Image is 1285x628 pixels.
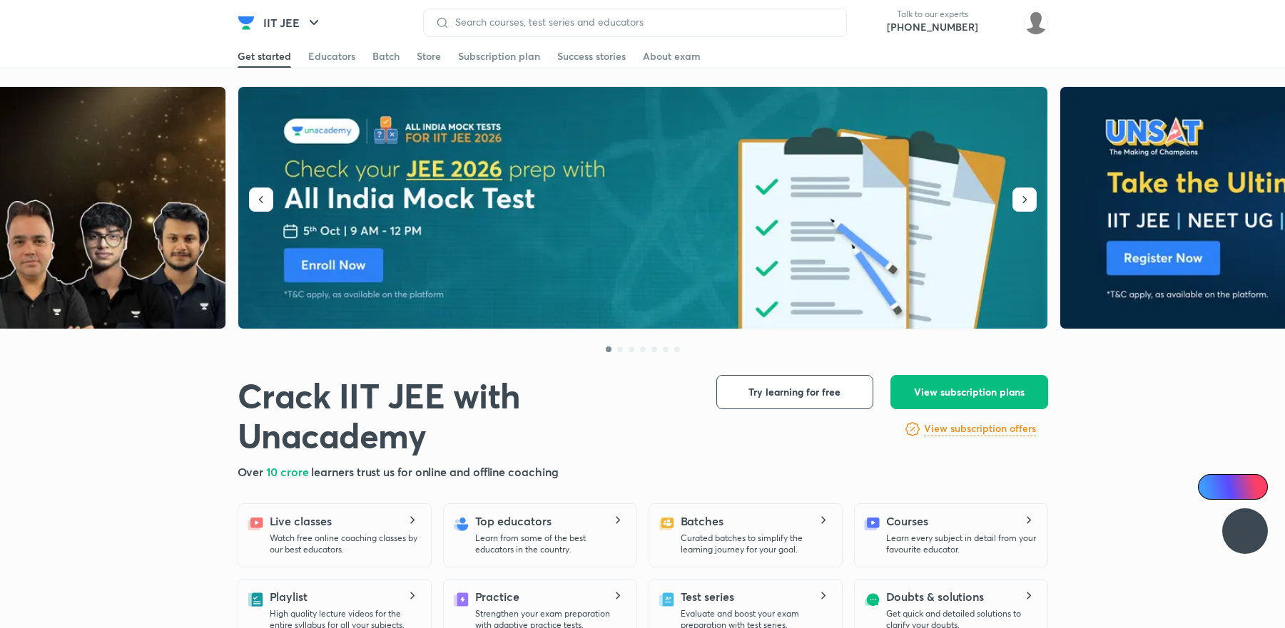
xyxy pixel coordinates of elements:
h5: Doubts & solutions [886,588,985,605]
h5: Playlist [270,588,308,605]
h5: Top educators [475,513,552,530]
a: View subscription offers [924,421,1036,438]
p: Learn every subject in detail from your favourite educator. [886,532,1036,555]
div: Batch [372,49,400,63]
a: Get started [238,45,291,68]
div: Store [417,49,441,63]
h6: View subscription offers [924,421,1036,436]
button: IIT JEE [255,9,331,37]
h5: Practice [475,588,519,605]
h1: Crack IIT JEE with Unacademy [238,375,694,455]
p: Watch free online coaching classes by our best educators. [270,532,420,555]
p: Talk to our experts [887,9,978,20]
input: Search courses, test series and educators [450,16,835,28]
a: Success stories [557,45,626,68]
p: Learn from some of the best educators in the country. [475,532,625,555]
h5: Live classes [270,513,332,530]
img: Icon [1207,481,1218,493]
div: Educators [308,49,355,63]
span: Over [238,464,267,479]
a: Store [417,45,441,68]
p: Curated batches to simplify the learning journey for your goal. [681,532,831,555]
a: Batch [372,45,400,68]
h5: Batches [681,513,723,530]
button: Try learning for free [716,375,873,409]
span: Try learning for free [748,385,840,399]
span: Ai Doubts [1221,481,1259,493]
button: View subscription plans [890,375,1048,409]
a: Educators [308,45,355,68]
div: Subscription plan [458,49,540,63]
span: learners trust us for online and offline coaching [311,464,558,479]
img: avatar [990,11,1012,34]
img: Aayush Kumar Jha [1024,11,1048,35]
img: call-us [858,9,887,37]
img: ttu [1236,523,1254,540]
span: 10 crore [266,464,311,479]
a: Ai Doubts [1198,474,1268,500]
a: Subscription plan [458,45,540,68]
span: View subscription plans [914,385,1025,399]
h5: Courses [886,513,928,530]
a: [PHONE_NUMBER] [887,20,978,34]
h5: Test series [681,588,734,605]
img: Company Logo [238,14,255,31]
div: Success stories [557,49,626,63]
div: About exam [643,49,701,63]
a: About exam [643,45,701,68]
div: Get started [238,49,291,63]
